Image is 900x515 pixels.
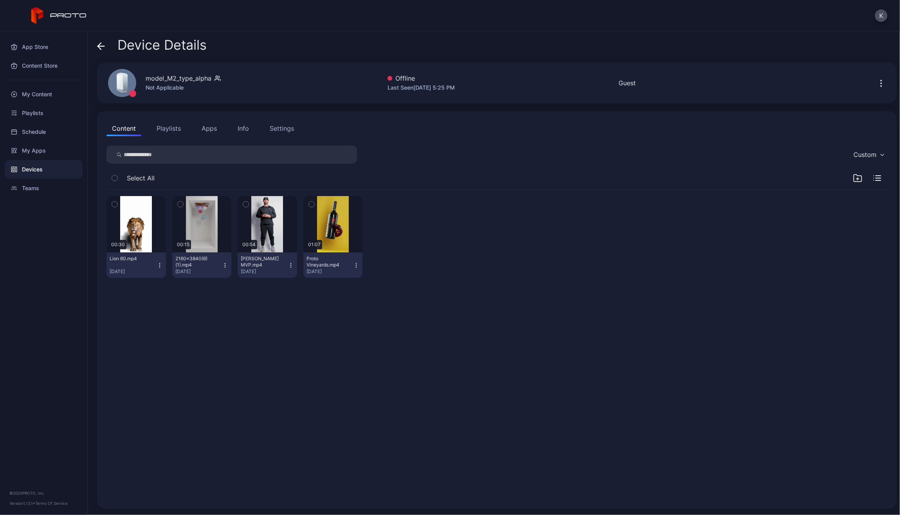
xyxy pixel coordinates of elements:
a: App Store [5,38,83,56]
div: Settings [270,124,294,133]
div: 2160×3840(6)(1).mp4 [175,256,218,268]
a: Terms Of Service [35,501,68,506]
button: Proto Vineyards.mp4[DATE] [303,252,363,278]
span: Device Details [117,38,207,52]
a: Content Store [5,56,83,75]
div: Guest [619,78,636,88]
a: Schedule [5,122,83,141]
button: [PERSON_NAME] MVP.mp4[DATE] [238,252,297,278]
button: Apps [196,121,222,136]
button: Settings [264,121,299,136]
span: Version 1.13.1 • [9,501,35,506]
div: Info [238,124,249,133]
a: Playlists [5,104,83,122]
div: [DATE] [110,268,157,275]
div: Last Seen [DATE] 5:25 PM [388,83,455,92]
div: Albert Pujols MVP.mp4 [241,256,284,268]
div: [DATE] [175,268,222,275]
a: Devices [5,160,83,179]
button: 2160×3840(6)(1).mp4[DATE] [172,252,232,278]
a: Teams [5,179,83,198]
button: Content [106,121,141,136]
button: Info [232,121,254,136]
div: © 2025 PROTO, Inc. [9,490,78,496]
div: [DATE] [241,268,288,275]
button: Custom [849,146,887,164]
a: My Apps [5,141,83,160]
div: Offline [388,74,455,83]
div: Lion 60.mp4 [110,256,153,262]
button: Playlists [151,121,186,136]
button: Lion 60.mp4[DATE] [106,252,166,278]
div: Proto Vineyards.mp4 [307,256,350,268]
button: K [875,9,887,22]
div: Custom [853,151,877,158]
a: My Content [5,85,83,104]
div: [DATE] [307,268,354,275]
div: model_M2_type_alpha [146,74,211,83]
span: Select All [127,173,155,183]
div: Not Applicable [146,83,221,92]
